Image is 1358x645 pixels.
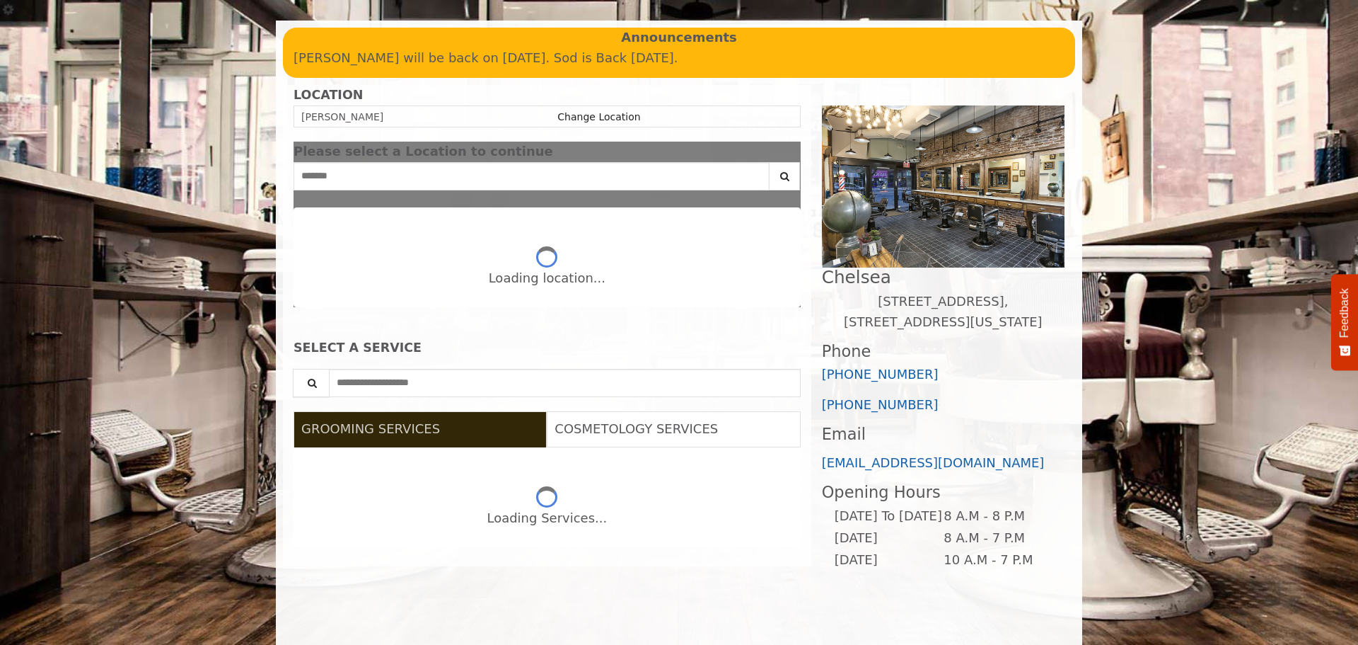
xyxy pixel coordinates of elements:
[1338,288,1351,338] span: Feedback
[834,549,943,571] td: [DATE]
[487,508,607,529] div: Loading Services...
[1331,274,1358,370] button: Feedback - Show survey
[557,111,640,122] a: Change Location
[489,268,605,289] div: Loading location...
[294,144,553,159] span: Please select a Location to continue
[301,111,383,122] span: [PERSON_NAME]
[822,343,1064,360] h3: Phone
[621,28,737,48] b: Announcements
[943,506,1052,527] td: 8 A.M - 8 P.M
[294,341,801,355] div: SELECT A SERVICE
[294,162,801,198] div: Center Select
[294,88,363,102] b: LOCATION
[834,527,943,549] td: [DATE]
[293,369,330,397] button: Service Search
[834,506,943,527] td: [DATE] To [DATE]
[779,147,801,156] button: close dialog
[777,171,793,181] i: Search button
[294,447,801,547] div: Grooming services
[822,426,1064,443] h3: Email
[294,48,1064,69] p: [PERSON_NAME] will be back on [DATE]. Sod is Back [DATE].
[822,367,939,382] a: [PHONE_NUMBER]
[943,527,1052,549] td: 8 A.M - 7 P.M
[822,484,1064,501] h3: Opening Hours
[294,162,770,190] input: Search Center
[822,292,1064,333] p: [STREET_ADDRESS],[STREET_ADDRESS][US_STATE]
[822,268,1064,287] h2: Chelsea
[943,549,1052,571] td: 10 A.M - 7 P.M
[301,421,440,436] span: GROOMING SERVICES
[822,455,1045,470] a: [EMAIL_ADDRESS][DOMAIN_NAME]
[555,421,718,436] span: COSMETOLOGY SERVICES
[822,397,939,412] a: [PHONE_NUMBER]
